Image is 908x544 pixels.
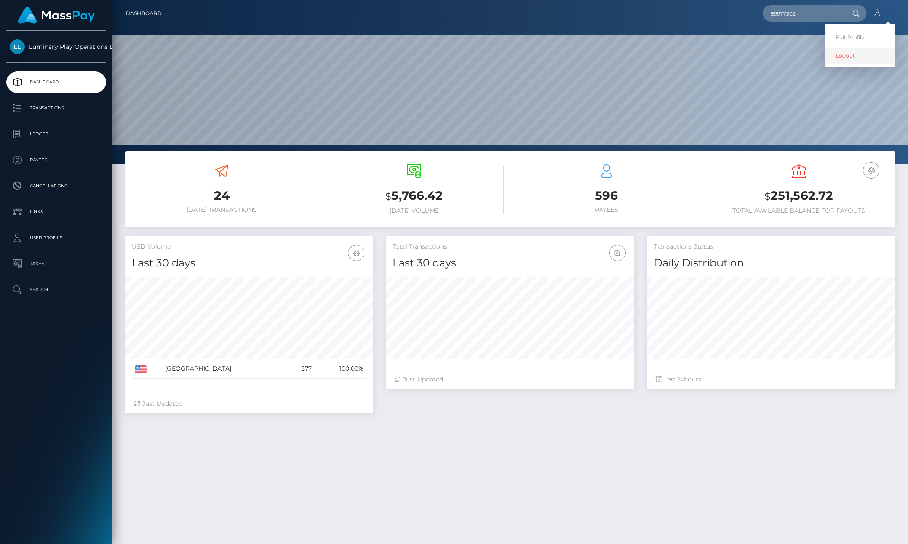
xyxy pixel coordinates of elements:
[315,359,367,379] td: 100.00%
[324,207,504,214] h6: [DATE] Volume
[135,365,147,373] img: US.png
[10,102,102,115] p: Transactions
[385,190,391,202] small: $
[10,283,102,296] p: Search
[517,187,696,204] h3: 596
[6,253,106,275] a: Taxes
[654,256,889,271] h4: Daily Distribution
[6,227,106,249] a: User Profile
[393,243,627,251] h5: Total Transactions
[709,207,889,214] h6: Total Available Balance for Payouts
[287,359,315,379] td: 577
[654,243,889,251] h5: Transactions Status
[6,175,106,197] a: Cancellations
[393,256,627,271] h4: Last 30 days
[162,359,286,379] td: [GEOGRAPHIC_DATA]
[517,206,696,214] h6: Payees
[6,279,106,301] a: Search
[132,256,367,271] h4: Last 30 days
[132,206,311,214] h6: [DATE] Transactions
[825,29,895,45] a: Edit Profile
[825,48,895,64] a: Logout
[6,149,106,171] a: Payees
[132,187,311,204] h3: 24
[764,190,771,202] small: $
[6,97,106,119] a: Transactions
[10,231,102,244] p: User Profile
[10,179,102,192] p: Cancellations
[10,257,102,270] p: Taxes
[6,71,106,93] a: Dashboard
[709,187,889,205] h3: 251,562.72
[134,399,364,408] div: Just Updated
[10,128,102,141] p: Ledger
[6,123,106,145] a: Ledger
[763,5,844,22] input: Search...
[677,375,684,383] span: 24
[6,201,106,223] a: Links
[10,76,102,89] p: Dashboard
[10,39,25,54] img: Luminary Play Operations Limited
[656,375,886,384] div: Last hours
[132,243,367,251] h5: USD Volume
[6,43,106,51] span: Luminary Play Operations Limited
[18,7,95,24] img: MassPay Logo
[10,154,102,166] p: Payees
[126,4,162,22] a: Dashboard
[395,375,625,384] div: Just Updated
[10,205,102,218] p: Links
[324,187,504,205] h3: 5,766.42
